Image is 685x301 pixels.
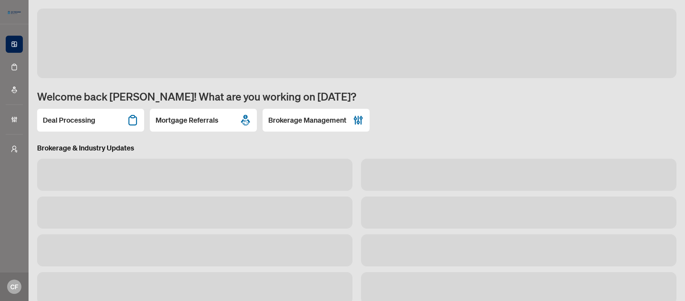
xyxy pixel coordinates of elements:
[156,115,218,125] h2: Mortgage Referrals
[37,143,676,153] h3: Brokerage & Industry Updates
[11,146,18,153] span: user-switch
[6,9,23,16] img: logo
[268,115,346,125] h2: Brokerage Management
[10,282,18,292] span: CF
[37,90,676,103] h1: Welcome back [PERSON_NAME]! What are you working on [DATE]?
[43,115,95,125] h2: Deal Processing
